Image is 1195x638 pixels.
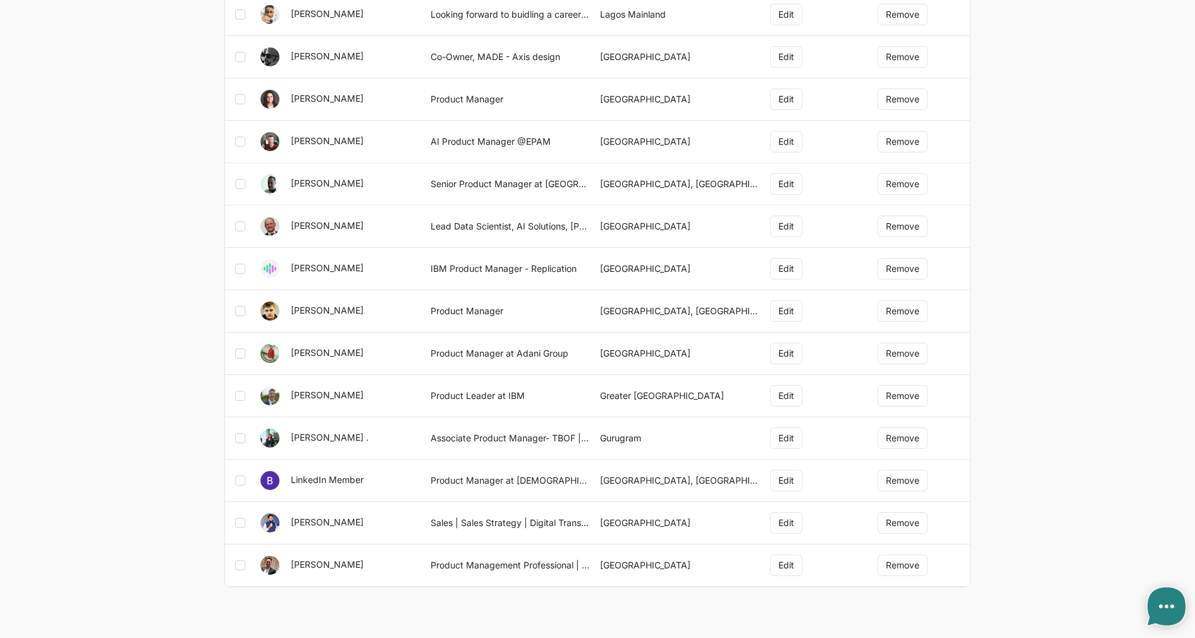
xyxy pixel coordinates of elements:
a: [PERSON_NAME] [291,347,364,358]
button: Edit [770,427,802,449]
button: Remove [878,131,928,152]
button: Remove [878,427,928,449]
td: Product Manager [426,78,596,121]
a: [PERSON_NAME] [291,51,364,61]
button: Edit [770,46,802,68]
td: [GEOGRAPHIC_DATA] [595,121,765,163]
button: Edit [770,343,802,364]
a: [PERSON_NAME] [291,93,364,104]
button: Edit [770,512,802,534]
td: Associate Product Manager- TBOF | Ex-Mamaearth [426,417,596,460]
td: Product Manager at [DEMOGRAPHIC_DATA] Army [426,460,596,502]
button: Remove [878,555,928,576]
a: [PERSON_NAME] . [291,432,369,443]
td: AI Product Manager @EPAM [426,121,596,163]
td: Greater [GEOGRAPHIC_DATA] [595,375,765,417]
button: Edit [770,470,802,491]
td: Product Manager [426,290,596,333]
td: Gurugram [595,417,765,460]
button: Remove [878,46,928,68]
button: Edit [770,4,802,25]
td: [GEOGRAPHIC_DATA] [595,248,765,290]
a: [PERSON_NAME] [291,262,364,273]
button: Edit [770,131,802,152]
button: Remove [878,89,928,110]
a: [PERSON_NAME] [291,559,364,570]
button: Remove [878,470,928,491]
button: Edit [770,300,802,322]
td: [GEOGRAPHIC_DATA] [595,544,765,587]
td: [GEOGRAPHIC_DATA] [595,333,765,375]
button: Edit [770,385,802,407]
button: Edit [770,258,802,279]
a: [PERSON_NAME] [291,178,364,188]
a: [PERSON_NAME] [291,8,364,19]
a: [PERSON_NAME] [291,390,364,400]
td: Sales | Sales Strategy | Digital Transformation | Business Consulting | Product Management | Busi... [426,502,596,544]
a: [PERSON_NAME] [291,135,364,146]
td: [GEOGRAPHIC_DATA] [595,206,765,248]
td: Lead Data Scientist, AI Solutions, [PERSON_NAME] Health at IBM [426,206,596,248]
td: Senior Product Manager at [GEOGRAPHIC_DATA] [426,163,596,206]
button: Edit [770,555,802,576]
td: [GEOGRAPHIC_DATA], [GEOGRAPHIC_DATA] [595,290,765,333]
td: [GEOGRAPHIC_DATA] [595,78,765,121]
td: LinkedIn Member [255,460,426,502]
a: [PERSON_NAME] [291,220,364,231]
button: Remove [878,4,928,25]
td: [GEOGRAPHIC_DATA] [595,502,765,544]
td: [GEOGRAPHIC_DATA] [595,36,765,78]
td: Product Manager at Adani Group [426,333,596,375]
td: [GEOGRAPHIC_DATA], [GEOGRAPHIC_DATA] [595,460,765,502]
td: IBM Product Manager - Replication [426,248,596,290]
td: Product Management Professional | New Product Development Expert | Global customer engagement [426,544,596,587]
button: Remove [878,300,928,322]
button: Remove [878,173,928,195]
a: [PERSON_NAME] [291,517,364,527]
td: Product Leader at IBM [426,375,596,417]
button: Remove [878,512,928,534]
button: Remove [878,216,928,237]
button: Edit [770,89,802,110]
button: Remove [878,258,928,279]
a: [PERSON_NAME] [291,305,364,316]
td: Co-Owner, MADE - Axis design [426,36,596,78]
button: Remove [878,385,928,407]
td: [GEOGRAPHIC_DATA], [GEOGRAPHIC_DATA] [595,163,765,206]
button: Edit [770,216,802,237]
button: Edit [770,173,802,195]
button: Remove [878,343,928,364]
